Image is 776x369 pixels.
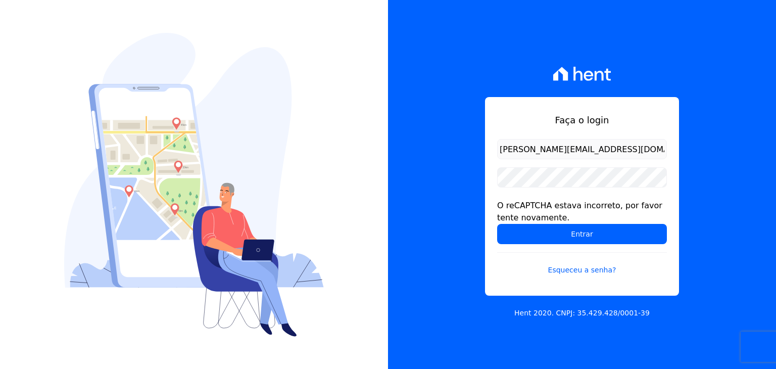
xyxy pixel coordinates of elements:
[514,308,650,318] p: Hent 2020. CNPJ: 35.429.428/0001-39
[497,113,667,127] h1: Faça o login
[497,224,667,244] input: Entrar
[497,252,667,275] a: Esqueceu a senha?
[497,139,667,159] input: Email
[497,200,667,224] div: O reCAPTCHA estava incorreto, por favor tente novamente.
[64,33,324,337] img: Login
